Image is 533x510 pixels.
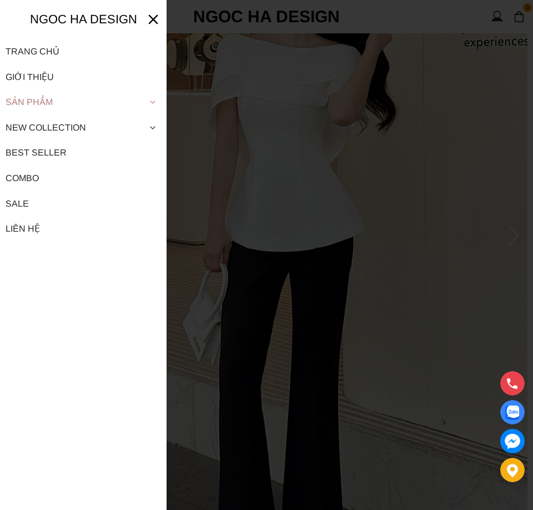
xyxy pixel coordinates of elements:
[6,191,161,217] a: Sale
[6,64,161,90] a: Giới thiệu
[6,216,161,242] a: Liên hệ
[6,115,161,141] a: New collection
[6,140,161,166] a: Best Seller
[6,166,161,191] a: Combo
[505,406,519,419] img: Display image
[500,429,525,453] a: messenger
[19,9,147,29] h5: Ngoc ha design
[6,39,161,64] a: Trang chủ
[6,89,161,115] div: Sản phẩm
[500,400,525,424] a: Display image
